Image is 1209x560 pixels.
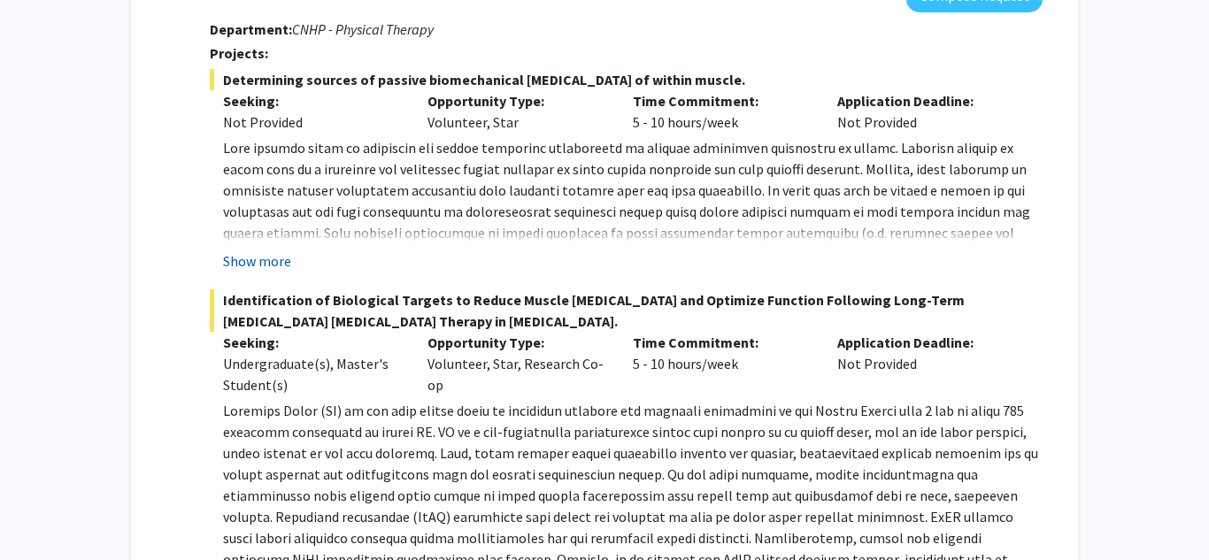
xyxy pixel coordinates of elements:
div: 5 - 10 hours/week [620,332,825,395]
span: Determining sources of passive biomechanical [MEDICAL_DATA] of within muscle. [210,69,1043,90]
p: Application Deadline: [837,332,1016,353]
div: Not Provided [824,332,1029,395]
p: Time Commitment: [633,90,812,111]
p: Opportunity Type: [427,90,606,111]
strong: Department: [210,20,292,38]
div: Volunteer, Star, Research Co-op [414,332,620,395]
i: CNHP - Physical Therapy [292,20,434,38]
p: Application Deadline: [837,90,1016,111]
div: Not Provided [223,111,402,133]
span: Identification of Biological Targets to Reduce Muscle [MEDICAL_DATA] and Optimize Function Follow... [210,289,1043,332]
p: Seeking: [223,332,402,353]
div: Volunteer, Star [414,90,620,133]
p: Time Commitment: [633,332,812,353]
p: Lore ipsumdo sitam co adipiscin eli seddoe temporinc utlaboreetd ma aliquae adminimven quisnostru... [223,137,1043,328]
p: Opportunity Type: [427,332,606,353]
button: Show more [223,250,291,272]
strong: Projects: [210,44,268,62]
div: Undergraduate(s), Master's Student(s) [223,353,402,395]
iframe: Chat [13,480,75,547]
p: Seeking: [223,90,402,111]
div: Not Provided [824,90,1029,133]
div: 5 - 10 hours/week [620,90,825,133]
